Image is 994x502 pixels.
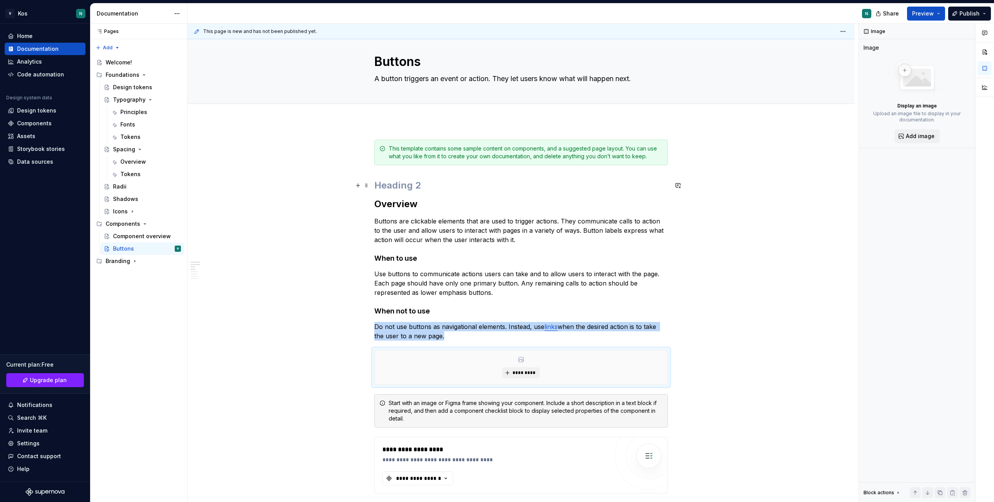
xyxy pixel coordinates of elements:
div: Tokens [120,170,141,178]
div: Shadows [113,195,138,203]
div: Branding [93,255,184,267]
button: Add [93,42,122,53]
a: Code automation [5,68,85,81]
a: Documentation [5,43,85,55]
div: Spacing [113,145,135,153]
div: Fonts [120,121,135,128]
textarea: A button triggers an event or action. They let users know what will happen next. [373,73,666,85]
div: Page tree [93,56,184,267]
div: Components [106,220,140,228]
div: Overview [120,158,146,166]
button: Preview [907,7,945,21]
a: Fonts [108,118,184,131]
a: links [544,323,558,331]
a: Home [5,30,85,42]
a: Radii [101,180,184,193]
div: Typography [113,96,146,104]
a: Shadows [101,193,184,205]
div: Storybook stories [17,145,65,153]
a: Tokens [108,131,184,143]
div: This template contains some sample content on components, and a suggested page layout. You can us... [389,145,663,160]
div: N [79,10,82,17]
a: Tokens [108,168,184,180]
div: Search ⌘K [17,414,47,422]
strong: When not to use [374,307,430,315]
a: Assets [5,130,85,142]
div: Data sources [17,158,53,166]
div: Notifications [17,401,52,409]
h2: Overview [374,198,668,210]
div: Start with an image or Figma frame showing your component. Include a short description in a text ... [389,399,663,422]
textarea: Buttons [373,52,666,71]
span: This page is new and has not been published yet. [203,28,317,35]
span: Add image [906,132,935,140]
button: Share [872,7,904,21]
div: Analytics [17,58,42,66]
button: Upgrade plan [6,373,84,387]
a: Spacing [101,143,184,156]
a: Welcome! [93,56,184,69]
div: Welcome! [106,59,132,66]
div: Component overview [113,232,171,240]
a: ButtonsN [101,242,184,255]
svg: Supernova Logo [26,488,64,496]
span: Preview [912,10,934,17]
div: Image [864,44,879,52]
div: Foundations [93,69,184,81]
div: Help [17,465,30,473]
a: Analytics [5,55,85,68]
div: V [5,9,15,18]
div: Home [17,32,33,40]
div: Code automation [17,71,64,78]
div: Pages [93,28,119,35]
p: Do not use buttons as navigational elements. Instead, use when the desired action is to take the ... [374,322,668,341]
span: Add [103,45,113,51]
p: Upload an image file to display in your documentation. [864,111,970,123]
div: N [865,10,868,17]
a: Invite team [5,424,85,437]
div: N [177,245,179,253]
button: VKosN [2,5,89,22]
span: Publish [959,10,980,17]
div: Design tokens [113,83,152,91]
a: Typography [101,93,184,106]
a: Data sources [5,156,85,168]
span: Upgrade plan [30,376,67,384]
div: Tokens [120,133,141,141]
button: Search ⌘K [5,412,85,424]
div: Settings [17,440,40,447]
a: Component overview [101,230,184,242]
div: Block actions [864,487,901,498]
button: Contact support [5,450,85,462]
div: Documentation [17,45,59,53]
a: Overview [108,156,184,168]
div: Buttons [113,245,134,253]
a: Components [5,117,85,130]
div: Icons [113,208,128,215]
div: Branding [106,257,130,265]
div: Principles [120,108,147,116]
div: Assets [17,132,35,140]
p: Display an image [897,103,937,109]
a: Design tokens [5,104,85,117]
div: Current plan : Free [6,361,84,369]
p: Buttons are clickable elements that are used to trigger actions. They communicate calls to action... [374,216,668,244]
strong: When to use [374,254,417,262]
div: Foundations [106,71,139,79]
span: Share [883,10,899,17]
div: Radii [113,183,127,190]
button: Help [5,463,85,475]
div: Block actions [864,490,894,496]
p: Use buttons to communicate actions users can take and to allow users to interact with the page. E... [374,269,668,297]
button: Notifications [5,399,85,411]
a: Design tokens [101,81,184,93]
div: Documentation [97,10,170,17]
div: Kos [18,10,28,17]
div: Invite team [17,427,47,434]
button: Publish [948,7,991,21]
button: Add image [895,129,940,143]
div: Components [17,119,52,127]
div: Contact support [17,452,61,460]
a: Principles [108,106,184,118]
